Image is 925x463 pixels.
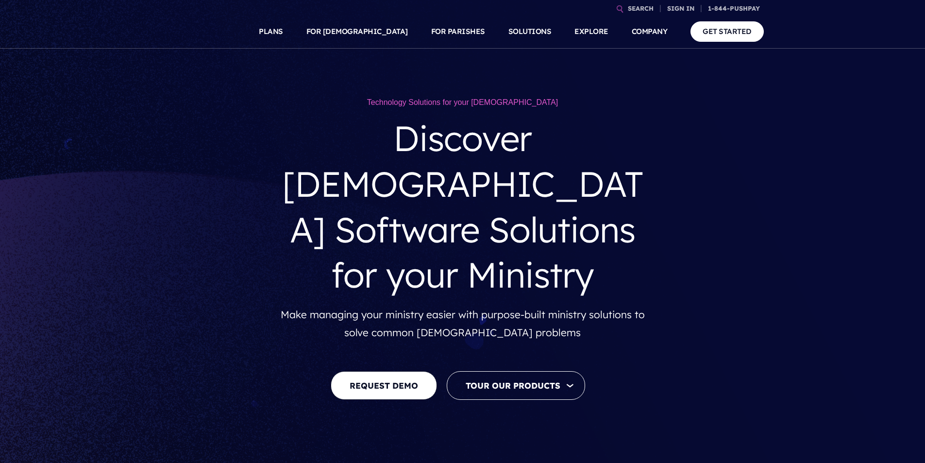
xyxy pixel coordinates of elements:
[632,15,668,49] a: COMPANY
[447,371,585,400] button: Tour Our Products
[574,15,608,49] a: EXPLORE
[281,108,645,305] h3: Discover [DEMOGRAPHIC_DATA] Software Solutions for your Ministry
[259,15,283,49] a: PLANS
[306,15,408,49] a: FOR [DEMOGRAPHIC_DATA]
[281,306,645,342] p: Make managing your ministry easier with purpose-built ministry solutions to solve common [DEMOGRA...
[690,21,764,41] a: GET STARTED
[431,15,485,49] a: FOR PARISHES
[331,371,437,400] a: REQUEST DEMO
[281,97,645,108] h1: Technology Solutions for your [DEMOGRAPHIC_DATA]
[508,15,552,49] a: SOLUTIONS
